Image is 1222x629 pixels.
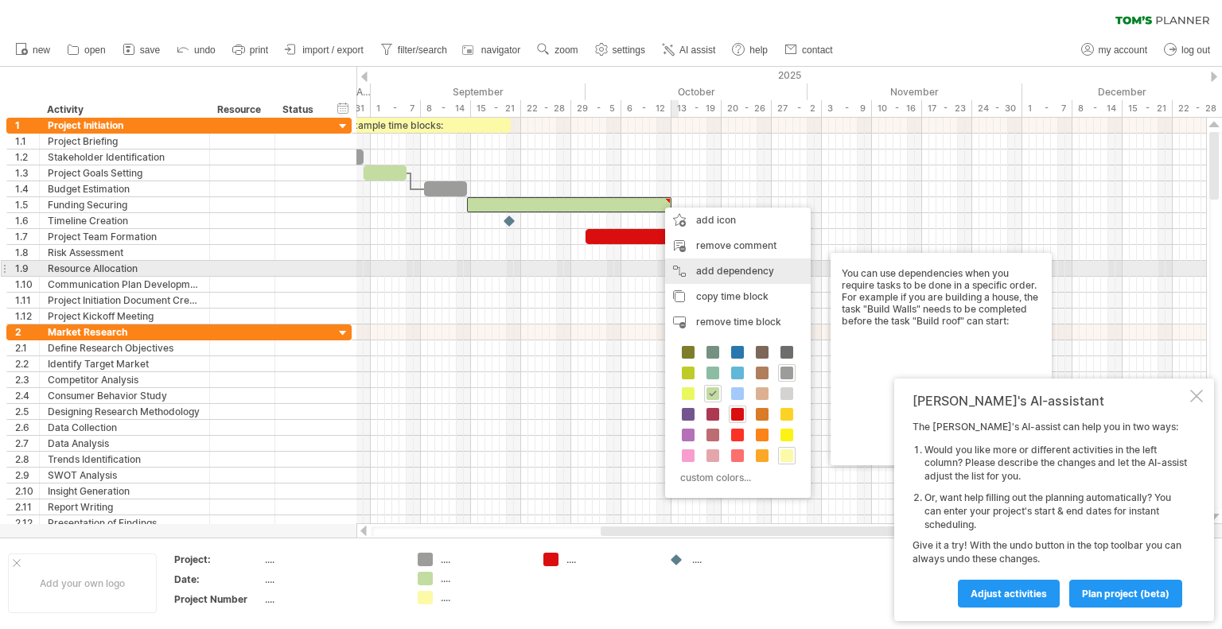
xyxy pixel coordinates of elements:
span: contact [802,45,833,56]
div: Define Research Objectives [48,340,201,355]
div: 2.4 [15,388,39,403]
div: 2.10 [15,483,39,499]
div: Activity [47,102,200,118]
div: September 2025 [371,83,586,100]
div: Presentation of Findings [48,515,201,530]
div: .... [441,591,527,604]
div: 2.12 [15,515,39,530]
span: help [749,45,768,56]
div: 2.9 [15,468,39,483]
span: filter/search [398,45,447,56]
span: save [140,45,160,56]
div: 8 - 14 [421,100,471,117]
div: Funding Securing [48,197,201,212]
div: [PERSON_NAME]'s AI-assistant [913,393,1187,409]
div: Identify Target Market [48,356,201,371]
div: 20 - 26 [722,100,772,117]
a: save [119,40,165,60]
span: import / export [302,45,364,56]
div: Data Analysis [48,436,201,451]
div: Project Goals Setting [48,165,201,181]
div: 2.3 [15,372,39,387]
span: remove time block [696,316,781,328]
div: Project Number [174,592,262,606]
div: 1.3 [15,165,39,181]
div: custom colors... [673,467,798,488]
span: settings [613,45,645,56]
a: plan project (beta) [1069,580,1182,608]
li: Would you like more or different activities in the left column? Please describe the changes and l... [924,444,1187,483]
div: Report Writing [48,499,201,514]
div: .... [265,592,399,606]
div: 2.5 [15,404,39,419]
a: undo [173,40,220,60]
span: my account [1099,45,1147,56]
div: add dependency [665,258,811,284]
div: Project Team Formation [48,229,201,244]
div: 3 - 9 [822,100,872,117]
div: 27 - 2 [772,100,822,117]
div: .... [692,553,779,566]
a: zoom [533,40,582,60]
div: 1 [15,118,39,133]
div: Project Initiation Document Creation [48,293,201,308]
div: 6 - 12 [621,100,671,117]
a: print [228,40,273,60]
span: log out [1181,45,1210,56]
div: 1.11 [15,293,39,308]
div: Status [282,102,317,118]
div: remove comment [665,233,811,258]
div: .... [566,553,653,566]
li: Or, want help filling out the planning automatically? You can enter your project's start & end da... [924,491,1187,531]
div: .... [265,573,399,586]
div: 8 - 14 [1072,100,1123,117]
a: new [11,40,55,60]
span: copy time block [696,290,769,302]
div: 1.1 [15,134,39,149]
div: Market Research [48,324,201,340]
div: Consumer Behavior Study [48,388,201,403]
div: Timeline Creation [48,213,201,228]
div: Project: [174,553,262,566]
div: SWOT Analysis [48,468,201,483]
div: 2.1 [15,340,39,355]
div: Add your own logo [8,553,157,613]
span: open [84,45,106,56]
span: undo [194,45,216,56]
div: Designing Research Methodology [48,404,201,419]
a: open [63,40,111,60]
div: 10 - 16 [872,100,922,117]
div: Project Initiation [48,118,201,133]
a: help [728,40,773,60]
span: plan project (beta) [1082,588,1169,600]
span: navigator [481,45,520,56]
div: Data Collection [48,420,201,435]
span: Adjust activities [971,588,1047,600]
div: You can use dependencies when you require tasks to be done in a specific order. For example if yo... [842,267,1041,451]
div: Trends Identification [48,452,201,467]
div: .... [441,572,527,585]
a: settings [591,40,650,60]
div: .... [265,553,399,566]
div: .... [441,553,527,566]
div: Risk Assessment [48,245,201,260]
div: 1.6 [15,213,39,228]
div: The [PERSON_NAME]'s AI-assist can help you in two ways: Give it a try! With the undo button in th... [913,421,1187,607]
div: 24 - 30 [972,100,1022,117]
div: Stakeholder Identification [48,149,201,165]
div: 17 - 23 [922,100,972,117]
div: Budget Estimation [48,181,201,196]
a: log out [1160,40,1215,60]
div: add icon [665,208,811,233]
div: 1.4 [15,181,39,196]
a: navigator [460,40,525,60]
div: Insight Generation [48,483,201,499]
div: example time blocks: [278,118,511,133]
a: import / export [281,40,368,60]
div: 2.7 [15,436,39,451]
a: contact [780,40,838,60]
div: 1.12 [15,309,39,324]
div: November 2025 [808,83,1022,100]
a: AI assist [658,40,720,60]
div: 1.7 [15,229,39,244]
